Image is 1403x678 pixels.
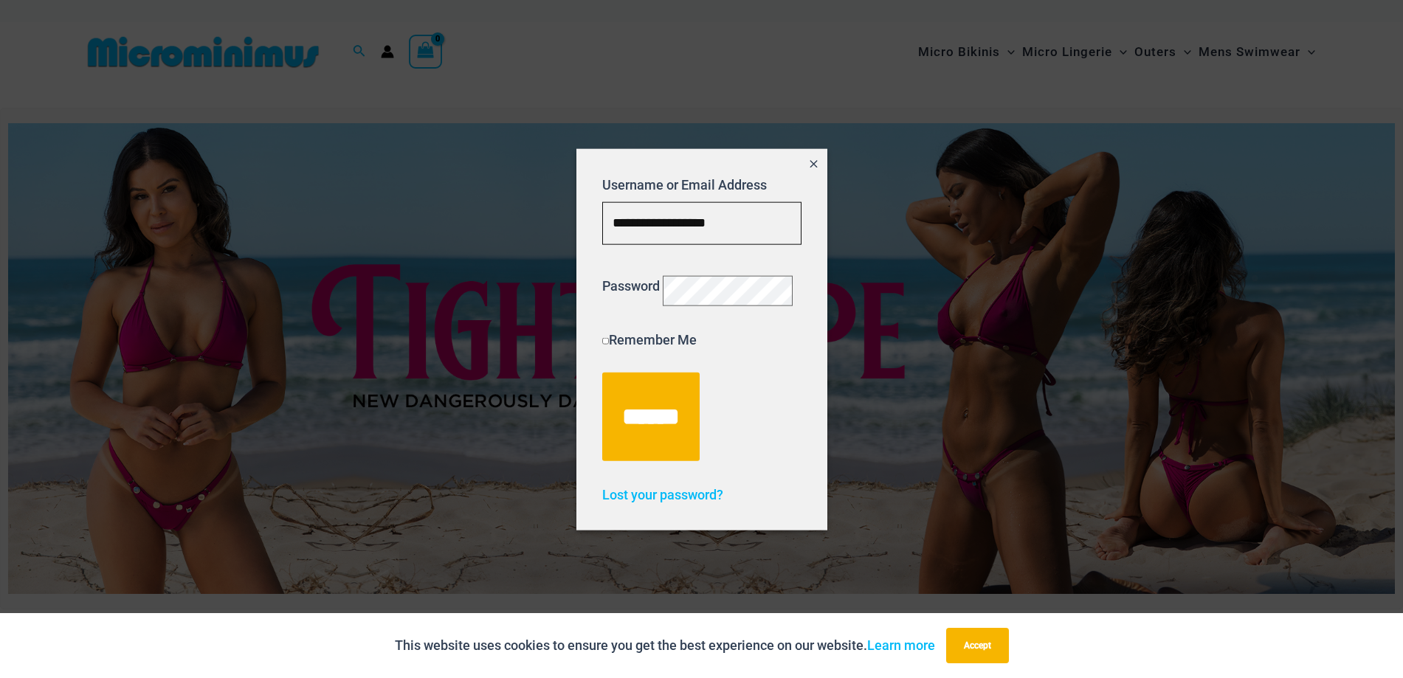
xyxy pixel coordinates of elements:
[867,637,935,653] a: Learn more
[602,331,697,347] label: Remember Me
[602,486,723,502] a: Lost your password?
[602,337,609,344] input: Remember Me
[602,176,767,192] label: Username or Email Address
[800,148,827,182] button: Close popup
[946,628,1009,663] button: Accept
[602,278,660,294] label: Password
[395,634,935,657] p: This website uses cookies to ensure you get the best experience on our website.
